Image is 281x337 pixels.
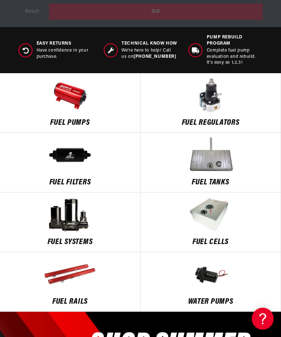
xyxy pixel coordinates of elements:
[146,179,275,187] p: Fuel Tanks
[140,133,281,192] a: Fuel Tanks Fuel Tanks
[207,48,263,66] p: Complete fuel pump evaluation and rebuild. It's easy as 1,2,3!
[37,41,93,47] span: Easy Returns
[140,256,281,292] img: Water Pumps
[140,196,281,233] img: FUEL Cells
[5,298,135,306] p: FUEL Rails
[140,73,281,133] a: FUEL REGULATORS FUEL REGULATORS
[140,192,281,252] a: FUEL Cells FUEL Cells
[37,48,93,60] p: Have confidence in your purchase.
[134,55,176,59] a: [PHONE_NUMBER]
[140,77,281,113] img: FUEL REGULATORS
[146,298,275,306] p: Water Pumps
[5,119,135,127] p: Fuel Pumps
[207,34,263,47] span: Pump Rebuild program
[121,41,177,47] span: Technical Know How
[5,238,135,246] p: Fuel Systems
[121,48,177,60] p: We’re here to help! Call us on
[146,119,275,127] p: FUEL REGULATORS
[146,238,275,246] p: FUEL Cells
[140,252,281,312] a: Water Pumps Water Pumps
[5,179,135,187] p: FUEL FILTERS
[140,136,281,173] img: Fuel Tanks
